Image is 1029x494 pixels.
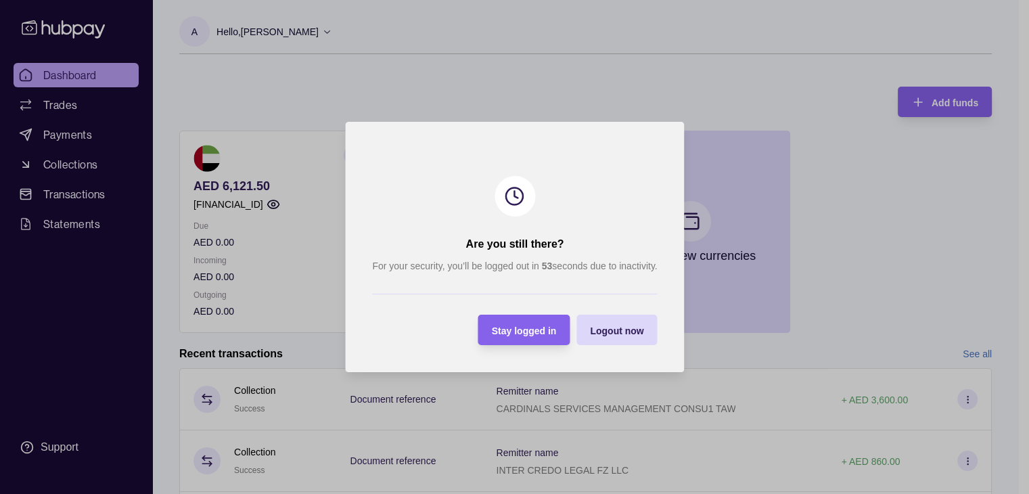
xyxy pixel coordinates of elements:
button: Logout now [576,315,657,345]
p: For your security, you’ll be logged out in seconds due to inactivity. [372,259,657,273]
button: Stay logged in [478,315,570,345]
h2: Are you still there? [465,237,564,252]
span: Logout now [590,325,643,336]
span: Stay logged in [491,325,556,336]
strong: 53 [541,261,552,271]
